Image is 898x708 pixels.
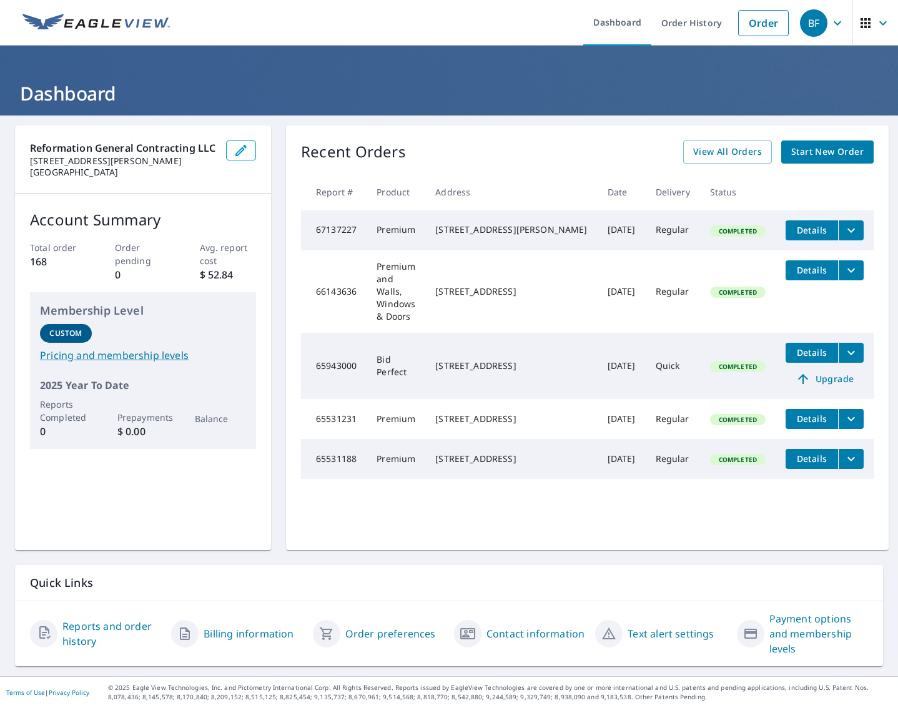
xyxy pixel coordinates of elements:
[367,399,425,439] td: Premium
[117,411,169,424] p: Prepayments
[367,333,425,399] td: Bid Perfect
[646,333,700,399] td: Quick
[793,264,831,276] span: Details
[435,413,587,425] div: [STREET_ADDRESS]
[646,210,700,250] td: Regular
[49,328,82,339] p: Custom
[195,412,247,425] p: Balance
[367,174,425,210] th: Product
[711,288,764,297] span: Completed
[301,174,367,210] th: Report #
[646,174,700,210] th: Delivery
[598,250,646,333] td: [DATE]
[838,409,864,429] button: filesDropdownBtn-65531231
[200,241,257,267] p: Avg. report cost
[345,626,436,641] a: Order preferences
[793,413,831,425] span: Details
[367,250,425,333] td: Premium and Walls, Windows & Doors
[301,250,367,333] td: 66143636
[62,619,161,649] a: Reports and order history
[30,254,87,269] p: 168
[786,449,838,469] button: detailsBtn-65531188
[30,140,216,155] p: Reformation General Contracting LLC
[781,140,874,164] a: Start New Order
[40,302,246,319] p: Membership Level
[301,439,367,479] td: 65531188
[30,241,87,254] p: Total order
[738,10,789,36] a: Order
[40,424,92,439] p: 0
[598,439,646,479] td: [DATE]
[435,360,587,372] div: [STREET_ADDRESS]
[117,424,169,439] p: $ 0.00
[15,81,883,106] h1: Dashboard
[646,250,700,333] td: Regular
[22,14,170,32] img: EV Logo
[786,343,838,363] button: detailsBtn-65943000
[786,409,838,429] button: detailsBtn-65531231
[598,333,646,399] td: [DATE]
[838,449,864,469] button: filesDropdownBtn-65531188
[49,688,89,697] a: Privacy Policy
[200,267,257,282] p: $ 52.84
[683,140,772,164] a: View All Orders
[367,439,425,479] td: Premium
[115,241,172,267] p: Order pending
[108,683,892,702] p: © 2025 Eagle View Technologies, Inc. and Pictometry International Corp. All Rights Reserved. Repo...
[646,439,700,479] td: Regular
[30,167,216,178] p: [GEOGRAPHIC_DATA]
[40,398,92,424] p: Reports Completed
[791,144,864,160] span: Start New Order
[598,210,646,250] td: [DATE]
[786,260,838,280] button: detailsBtn-66143636
[301,333,367,399] td: 65943000
[793,371,856,386] span: Upgrade
[711,455,764,464] span: Completed
[598,399,646,439] td: [DATE]
[435,224,587,236] div: [STREET_ADDRESS][PERSON_NAME]
[711,227,764,235] span: Completed
[838,220,864,240] button: filesDropdownBtn-67137227
[786,220,838,240] button: detailsBtn-67137227
[486,626,585,641] a: Contact information
[786,369,864,389] a: Upgrade
[30,209,256,231] p: Account Summary
[6,688,45,697] a: Terms of Use
[700,174,776,210] th: Status
[838,343,864,363] button: filesDropdownBtn-65943000
[769,611,868,656] a: Payment options and membership levels
[838,260,864,280] button: filesDropdownBtn-66143636
[800,9,827,37] div: BF
[646,399,700,439] td: Regular
[793,347,831,358] span: Details
[40,348,246,363] a: Pricing and membership levels
[30,575,868,591] p: Quick Links
[301,399,367,439] td: 65531231
[693,144,762,160] span: View All Orders
[301,140,406,164] p: Recent Orders
[30,155,216,167] p: [STREET_ADDRESS][PERSON_NAME]
[435,453,587,465] div: [STREET_ADDRESS]
[628,626,714,641] a: Text alert settings
[367,210,425,250] td: Premium
[115,267,172,282] p: 0
[6,689,89,696] p: |
[435,285,587,298] div: [STREET_ADDRESS]
[711,415,764,424] span: Completed
[301,210,367,250] td: 67137227
[793,453,831,465] span: Details
[204,626,294,641] a: Billing information
[40,378,246,393] p: 2025 Year To Date
[425,174,597,210] th: Address
[711,362,764,371] span: Completed
[598,174,646,210] th: Date
[793,224,831,236] span: Details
